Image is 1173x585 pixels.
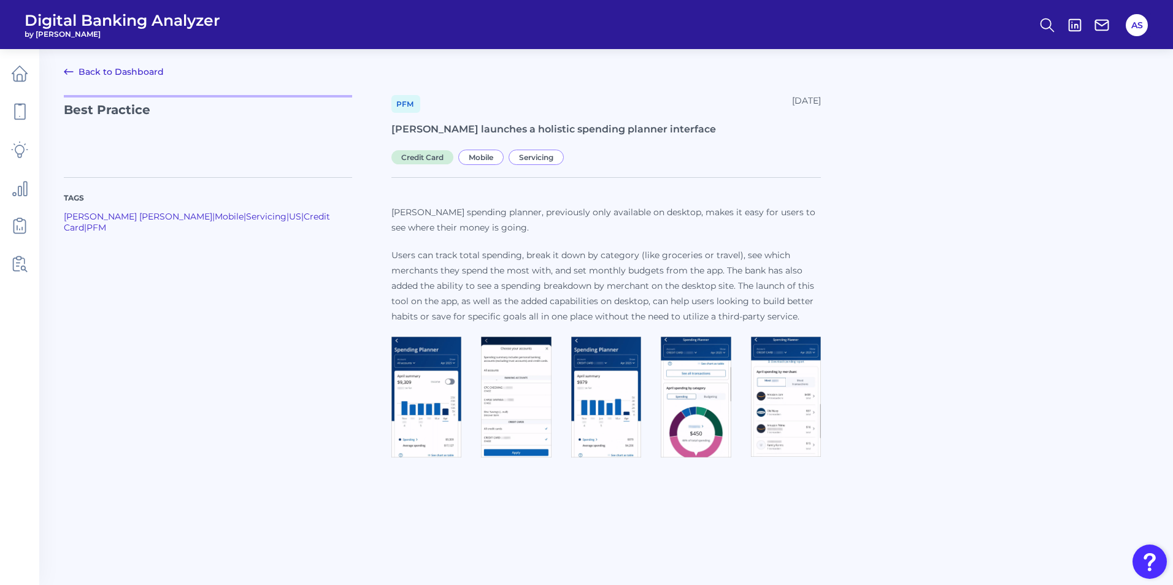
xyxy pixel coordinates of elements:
span: by [PERSON_NAME] [25,29,220,39]
span: | [84,222,87,233]
a: Servicing [509,151,569,162]
button: AS [1126,14,1148,36]
img: Chase Spending Planner 5.png [751,337,821,457]
span: Mobile [458,150,504,165]
a: PFM [87,222,106,233]
a: Mobile [215,211,244,222]
a: Credit Card [64,211,330,233]
a: Credit Card [391,151,458,162]
p: Tags [64,193,352,204]
span: | [287,211,289,222]
p: Best Practice [64,95,352,162]
button: Open Resource Center [1133,545,1167,579]
a: [PERSON_NAME] [PERSON_NAME] [64,211,212,222]
div: [DATE] [792,95,821,113]
a: Mobile [458,151,509,162]
img: Chase Spending Planner 1.png [391,337,461,457]
span: | [212,211,215,222]
img: Chase Spending Planner 2.png [481,337,551,457]
img: Chase Spending Planner 4.png [661,337,731,457]
h1: [PERSON_NAME] launches a holistic spending planner interface [391,123,821,137]
span: | [301,211,304,222]
p: Users can track total spending, break it down by category (like groceries or travel), see which m... [391,248,821,324]
img: Chase Spending Planner 3.png [571,337,641,457]
a: PFM [391,95,420,113]
span: | [244,211,246,222]
span: Digital Banking Analyzer [25,11,220,29]
a: Servicing [246,211,287,222]
a: US [289,211,301,222]
span: Servicing [509,150,564,165]
span: Credit Card [391,150,453,164]
p: [PERSON_NAME] spending planner, previously only available on desktop, makes it easy for users to ... [391,205,821,235]
a: Back to Dashboard [64,64,164,79]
